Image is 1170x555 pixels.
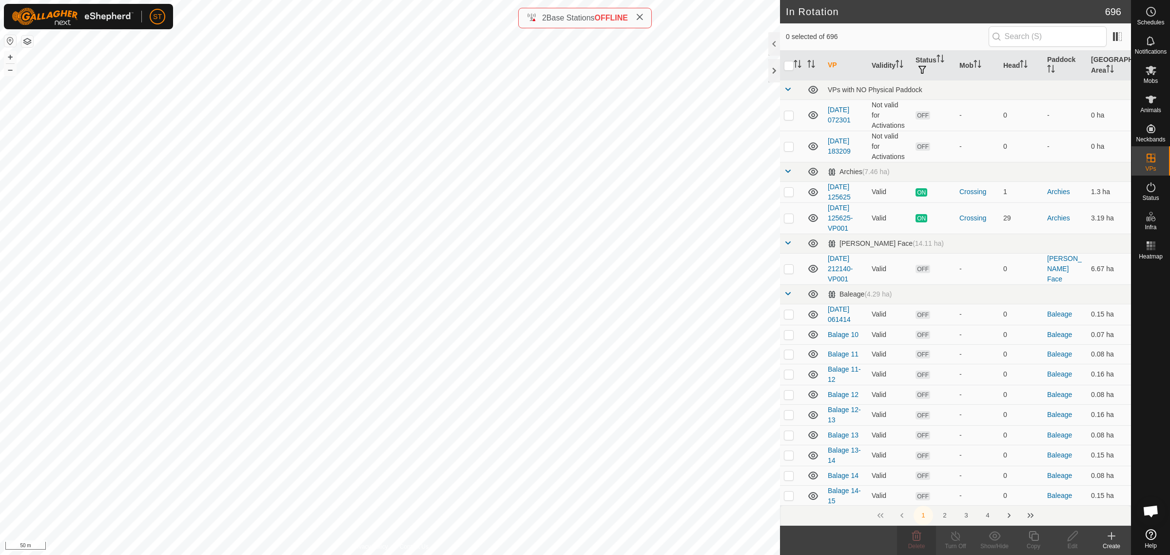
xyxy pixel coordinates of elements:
div: Archies [828,168,890,176]
td: Valid [868,404,912,425]
span: Status [1142,195,1159,201]
div: - [959,450,995,460]
td: 0 [999,131,1043,162]
a: Baleage [1047,411,1072,418]
a: [DATE] 212140-VP001 [828,255,853,283]
p-sorticon: Activate to sort [936,56,944,64]
div: Turn Off [936,542,975,551]
td: 0 [999,99,1043,131]
a: Archies [1047,188,1070,196]
p-sorticon: Activate to sort [807,61,815,69]
td: 0.07 ha [1087,325,1131,344]
span: OFF [916,492,930,500]
div: Crossing [959,187,995,197]
span: Help [1145,543,1157,549]
button: Next Page [999,506,1019,525]
td: 0.16 ha [1087,404,1131,425]
p-sorticon: Activate to sort [974,61,981,69]
div: - [959,110,995,120]
div: - [959,390,995,400]
span: Notifications [1135,49,1167,55]
a: Baleage [1047,431,1072,439]
td: 0.15 ha [1087,485,1131,506]
a: Privacy Policy [351,542,388,551]
a: [DATE] 072301 [828,106,851,124]
div: - [959,369,995,379]
td: Valid [868,304,912,325]
a: Baleage [1047,310,1072,318]
div: VPs with NO Physical Paddock [828,86,1127,94]
p-sorticon: Activate to sort [1047,66,1055,74]
button: Last Page [1021,506,1040,525]
th: Head [999,51,1043,80]
td: 0 [999,304,1043,325]
td: Valid [868,253,912,284]
a: Archies [1047,214,1070,222]
div: Show/Hide [975,542,1014,551]
h2: In Rotation [786,6,1105,18]
a: Baleage [1047,370,1072,378]
td: Valid [868,325,912,344]
span: ST [153,12,162,22]
p-sorticon: Activate to sort [1106,66,1114,74]
a: Open chat [1136,496,1166,526]
a: Contact Us [400,542,429,551]
div: - [959,264,995,274]
span: (14.11 ha) [913,239,944,247]
span: Infra [1145,224,1156,230]
span: OFF [916,391,930,399]
td: 0.08 ha [1087,385,1131,404]
td: 0 ha [1087,99,1131,131]
td: 0 [999,445,1043,466]
span: OFF [916,111,930,119]
a: Balage 13 [828,431,858,439]
span: 696 [1105,4,1121,19]
button: 3 [956,506,976,525]
td: Valid [868,425,912,445]
button: + [4,51,16,63]
th: [GEOGRAPHIC_DATA] Area [1087,51,1131,80]
span: OFF [916,350,930,358]
a: Help [1131,525,1170,553]
td: - [1043,131,1087,162]
a: Balage 14 [828,472,858,479]
td: Valid [868,466,912,485]
th: Mob [955,51,999,80]
a: Balage 14-15 [828,487,861,505]
td: 0.15 ha [1087,304,1131,325]
span: Mobs [1144,78,1158,84]
button: Reset Map [4,35,16,47]
a: Baleage [1047,492,1072,499]
span: OFF [916,411,930,419]
a: Baleage [1047,391,1072,398]
span: (4.29 ha) [864,290,892,298]
span: OFF [916,472,930,480]
a: [DATE] 183209 [828,137,851,155]
a: Balage 11 [828,350,858,358]
a: [PERSON_NAME] Face [1047,255,1082,283]
div: - [959,330,995,340]
a: Baleage [1047,331,1072,338]
td: Valid [868,181,912,202]
input: Search (S) [989,26,1107,47]
td: 6.67 ha [1087,253,1131,284]
th: Paddock [1043,51,1087,80]
span: Animals [1140,107,1161,113]
td: 0.08 ha [1087,466,1131,485]
td: Valid [868,202,912,234]
p-sorticon: Activate to sort [896,61,903,69]
td: 3.19 ha [1087,202,1131,234]
th: Status [912,51,955,80]
button: Map Layers [21,36,33,47]
div: - [959,430,995,440]
td: Valid [868,344,912,364]
span: Schedules [1137,20,1164,25]
span: Base Stations [546,14,595,22]
span: OFF [916,265,930,273]
span: OFF [916,331,930,339]
div: Baleage [828,290,892,298]
td: 0.15 ha [1087,445,1131,466]
div: - [959,491,995,501]
div: [PERSON_NAME] Face [828,239,944,248]
img: Gallagher Logo [12,8,134,25]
